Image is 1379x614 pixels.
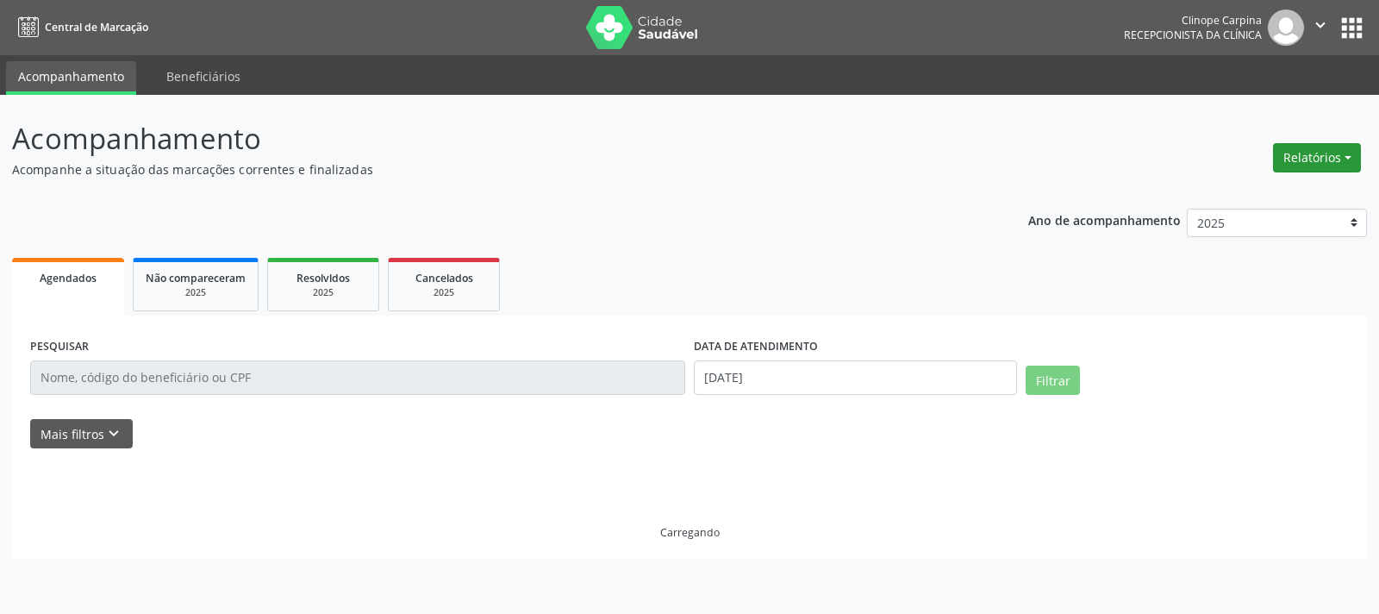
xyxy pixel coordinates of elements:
[1268,9,1304,46] img: img
[146,271,246,285] span: Não compareceram
[1028,209,1181,230] p: Ano de acompanhamento
[30,360,685,395] input: Nome, código do beneficiário ou CPF
[1273,143,1361,172] button: Relatórios
[146,286,246,299] div: 2025
[1337,13,1367,43] button: apps
[30,419,133,449] button: Mais filtroskeyboard_arrow_down
[154,61,253,91] a: Beneficiários
[12,160,960,179] p: Acompanhe a situação das marcações correntes e finalizadas
[694,360,1017,395] input: Selecione um intervalo
[45,20,148,34] span: Central de Marcação
[660,525,720,540] div: Carregando
[30,334,89,360] label: PESQUISAR
[12,117,960,160] p: Acompanhamento
[1124,28,1262,42] span: Recepcionista da clínica
[12,13,148,41] a: Central de Marcação
[296,271,350,285] span: Resolvidos
[694,334,818,360] label: DATA DE ATENDIMENTO
[415,271,473,285] span: Cancelados
[40,271,97,285] span: Agendados
[1124,13,1262,28] div: Clinope Carpina
[401,286,487,299] div: 2025
[1311,16,1330,34] i: 
[280,286,366,299] div: 2025
[6,61,136,95] a: Acompanhamento
[1304,9,1337,46] button: 
[1026,366,1080,395] button: Filtrar
[104,424,123,443] i: keyboard_arrow_down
